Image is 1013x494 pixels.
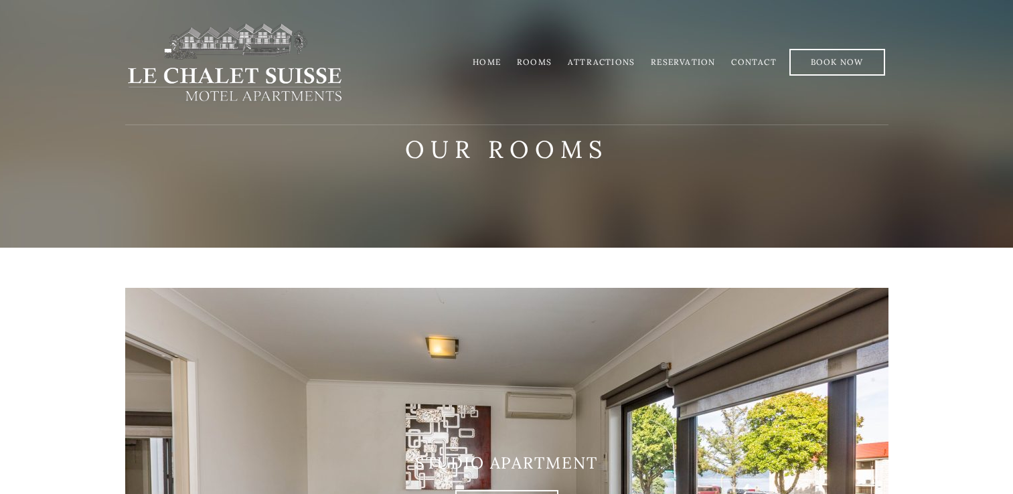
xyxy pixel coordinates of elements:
h3: Studio Apartment [125,454,888,473]
a: Book Now [789,49,885,76]
a: Reservation [651,57,715,67]
a: Home [473,57,501,67]
a: Contact [731,57,776,67]
img: lechaletsuisse [125,22,344,102]
a: Rooms [517,57,552,67]
a: Attractions [568,57,635,67]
